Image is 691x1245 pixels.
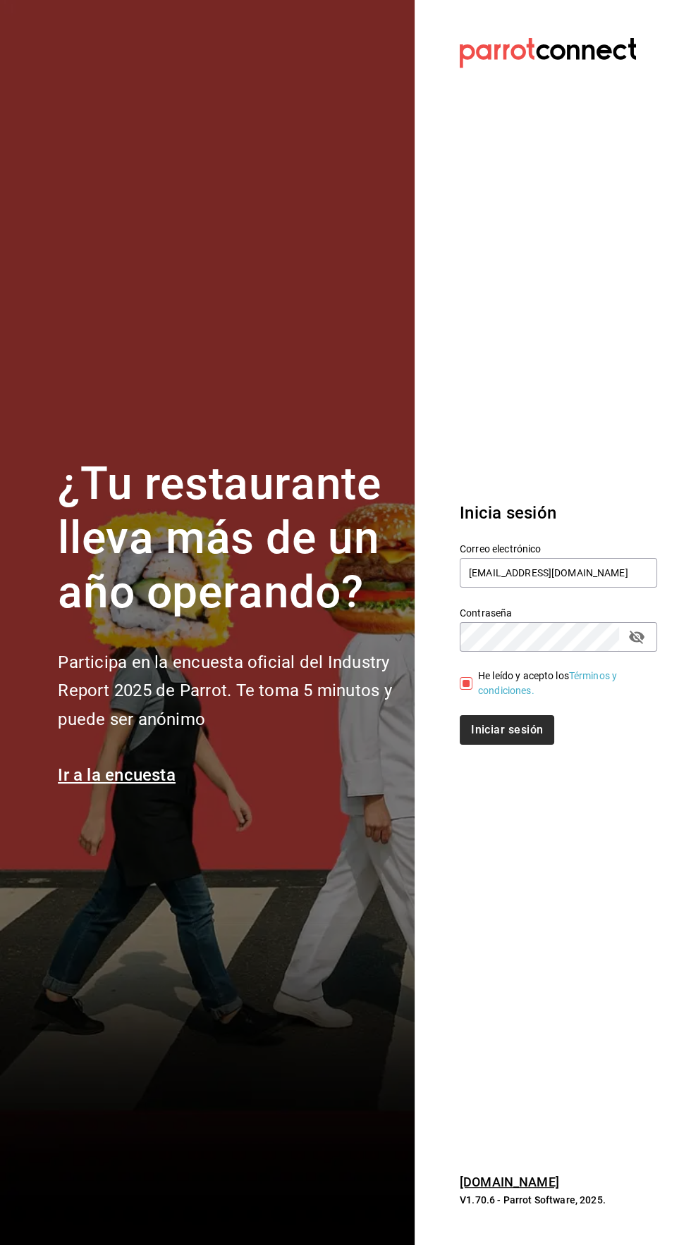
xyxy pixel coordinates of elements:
[460,500,657,526] h3: Inicia sesión
[58,457,398,619] h1: ¿Tu restaurante lleva más de un año operando?
[58,765,176,785] a: Ir a la encuesta
[460,715,554,745] button: Iniciar sesión
[58,648,398,734] h2: Participa en la encuesta oficial del Industry Report 2025 de Parrot. Te toma 5 minutos y puede se...
[478,669,646,698] div: He leído y acepto los
[625,625,649,649] button: passwordField
[460,544,657,554] label: Correo electrónico
[460,1193,657,1207] p: V1.70.6 - Parrot Software, 2025.
[460,608,657,618] label: Contraseña
[460,1175,559,1189] a: [DOMAIN_NAME]
[460,558,657,588] input: Ingresa tu correo electrónico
